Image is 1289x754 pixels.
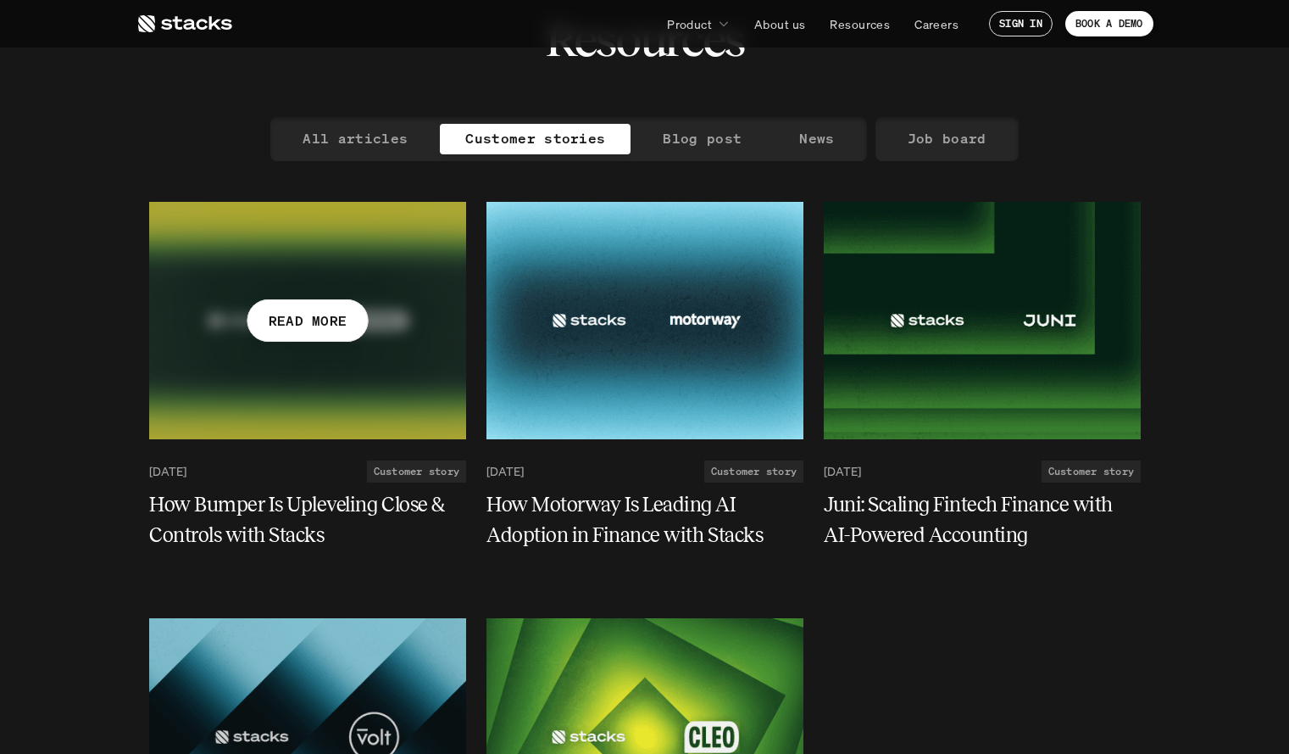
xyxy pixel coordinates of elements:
[824,489,1141,550] a: Juni: Scaling Fintech Finance with AI-Powered Accounting
[824,464,861,478] p: [DATE]
[254,76,327,90] a: Privacy Policy
[486,461,803,483] a: [DATE]Customer story
[149,489,466,550] a: How Bumper Is Upleveling Close & Controls with Stacks
[663,126,742,151] p: Blog post
[1075,18,1143,30] p: BOOK A DEMO
[824,202,1141,439] img: Teal Flower
[149,464,186,478] p: [DATE]
[989,11,1053,36] a: SIGN IN
[824,489,1120,550] h5: Juni: Scaling Fintech Finance with AI-Powered Accounting
[486,489,783,550] h5: How Motorway Is Leading AI Adoption in Finance with Stacks
[667,15,712,33] p: Product
[882,124,1012,154] a: Job board
[486,489,803,550] a: How Motorway Is Leading AI Adoption in Finance with Stacks
[149,489,446,550] h5: How Bumper Is Upleveling Close & Controls with Stacks
[914,15,958,33] p: Careers
[830,15,890,33] p: Resources
[149,202,466,439] a: READ MORE
[1065,11,1153,36] a: BOOK A DEMO
[908,126,986,151] p: Job board
[824,461,1141,483] a: [DATE]Customer story
[999,18,1042,30] p: SIGN IN
[277,124,433,154] a: All articles
[486,464,524,478] p: [DATE]
[1047,466,1133,478] h2: Customer story
[440,124,631,154] a: Customer stories
[904,8,969,39] a: Careers
[637,124,767,154] a: Blog post
[774,124,859,154] a: News
[303,126,408,151] p: All articles
[465,126,605,151] p: Customer stories
[744,8,815,39] a: About us
[820,8,900,39] a: Resources
[754,15,805,33] p: About us
[149,461,466,483] a: [DATE]Customer story
[710,466,796,478] h2: Customer story
[799,126,834,151] p: News
[373,466,458,478] h2: Customer story
[268,308,347,332] p: READ MORE
[545,14,744,66] h2: Resources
